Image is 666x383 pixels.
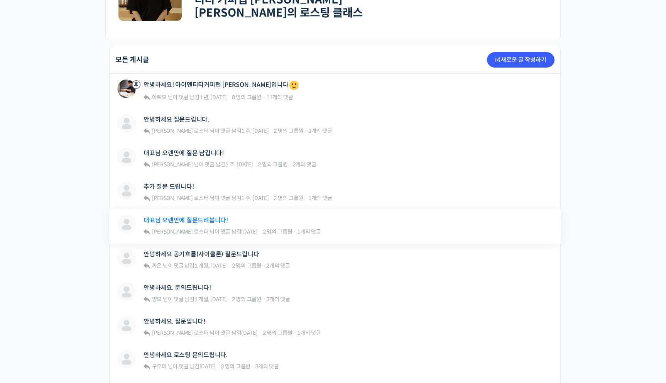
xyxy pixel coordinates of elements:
[100,245,148,264] a: 설정
[255,363,279,370] span: 3개의 댓글
[289,161,291,168] span: ·
[252,363,254,370] span: ·
[151,161,253,168] span: 님이 댓글 남김
[263,262,265,269] span: ·
[241,195,269,202] a: 1 주, [DATE]
[232,94,262,101] span: 8 명의 그룹원
[144,318,205,325] a: 안녕하세요. 질문입니다!
[297,228,321,235] span: 1개의 댓글
[304,195,307,202] span: ·
[151,329,258,336] span: 님이 댓글 남김
[152,262,162,269] span: 짜온
[152,363,167,370] span: 구우미
[263,228,292,235] span: 2 명의 그룹원
[151,329,209,336] a: [PERSON_NAME] 로스터
[225,161,253,168] a: 1 주, [DATE]
[199,94,227,101] a: 1 년, [DATE]
[144,116,209,123] a: 안녕하세요 질문드립니다.
[151,262,162,269] a: 짜온
[266,94,293,101] span: 11개의 댓글
[263,329,292,336] span: 2 명의 그룹원
[144,217,228,224] a: 대표님 오랜만에 질문드려봅니다!
[289,81,299,90] img: 🙂
[151,262,227,269] span: 님이 댓글 남김
[263,296,265,303] span: ·
[487,52,554,68] a: 새로운 글 작성하기
[221,363,250,370] span: 3 명의 그룹원
[151,195,209,202] a: [PERSON_NAME] 로스터
[266,262,290,269] span: 2개의 댓글
[152,195,209,202] span: [PERSON_NAME] 로스터
[151,296,162,303] a: 양모
[232,262,262,269] span: 2 명의 그룹원
[152,161,193,168] span: [PERSON_NAME]
[24,256,29,263] span: 홈
[194,296,227,303] a: 1 개월, [DATE]
[151,363,167,370] a: 구우미
[151,94,167,101] a: 아트모
[2,245,51,264] a: 홈
[152,127,209,134] span: [PERSON_NAME] 로스터
[308,195,332,202] span: 1개의 댓글
[304,127,307,134] span: ·
[151,195,269,202] span: 님이 댓글 남김
[151,127,269,134] span: 님이 댓글 남김
[71,257,80,263] span: 대화
[144,80,300,91] a: 안녕하세요! 아이덴티티커피랩 [PERSON_NAME]입니다
[151,161,193,168] a: [PERSON_NAME]
[274,127,303,134] span: 2 명의 그룹원
[152,94,167,101] span: 아트모
[258,161,287,168] span: 2 명의 그룹원
[274,195,303,202] span: 2 명의 그룹원
[115,56,149,63] h2: 모든 게시글
[152,228,209,235] span: [PERSON_NAME] 로스터
[241,329,258,336] a: [DATE]
[151,228,258,235] span: 님이 댓글 남김
[144,351,228,359] a: 안녕하세요 로스팅 문의드립니다.
[51,245,100,264] a: 대화
[144,183,194,190] a: 추가 질문 드립니다!
[144,251,259,258] a: 안녕하세요 공기흐름(사이클론) 질문드립니다
[151,296,227,303] span: 님이 댓글 남김
[266,296,290,303] span: 3개의 댓글
[152,296,162,303] span: 양모
[292,161,316,168] span: 2개의 댓글
[232,296,262,303] span: 2 명의 그룹원
[144,284,211,291] a: 안녕하세요. 문의드립니다!
[144,149,224,157] a: 대표님 오랜만에 질문 남깁니다!
[241,228,258,235] a: [DATE]
[151,228,209,235] a: [PERSON_NAME] 로스터
[152,329,209,336] span: [PERSON_NAME] 로스터
[297,329,321,336] span: 1개의 댓글
[151,94,227,101] span: 님이 댓글 남김
[308,127,332,134] span: 2개의 댓글
[294,228,296,235] span: ·
[151,363,216,370] span: 님이 댓글 남김
[294,329,296,336] span: ·
[151,127,209,134] a: [PERSON_NAME] 로스터
[199,363,216,370] a: [DATE]
[119,256,128,263] span: 설정
[263,94,265,101] span: ·
[241,127,269,134] a: 1 주, [DATE]
[194,262,227,269] a: 1 개월, [DATE]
